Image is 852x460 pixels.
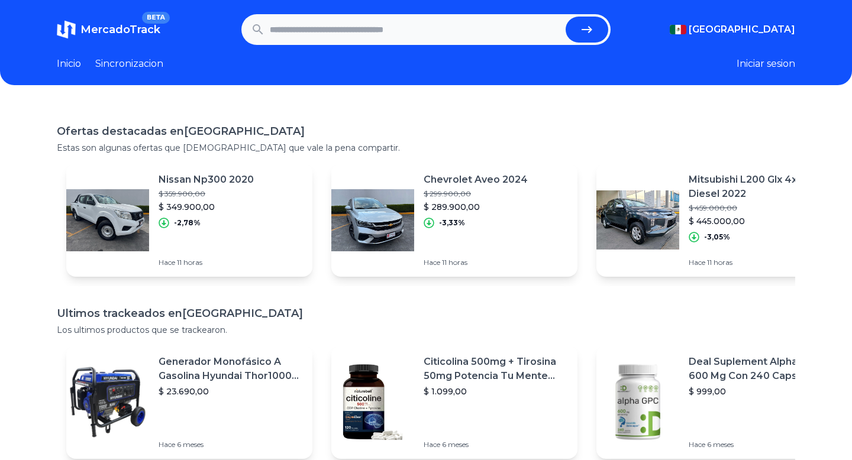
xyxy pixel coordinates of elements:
a: MercadoTrackBETA [57,20,160,39]
p: Mitsubishi L200 Glx 4x4 Diesel 2022 [689,173,833,201]
p: Hace 11 horas [159,258,254,267]
a: Featured imageCiticolina 500mg + Tirosina 50mg Potencia Tu Mente (120caps) Sabor Sin Sabor$ 1.099... [331,345,577,459]
p: -3,33% [439,218,465,228]
p: Citicolina 500mg + Tirosina 50mg Potencia Tu Mente (120caps) Sabor Sin Sabor [424,355,568,383]
a: Featured imageDeal Suplement Alpha Gpc 600 Mg Con 240 Caps. Salud Cerebral Sabor S/n$ 999,00Hace ... [596,345,843,459]
p: $ 299.900,00 [424,189,528,199]
p: Hace 11 horas [689,258,833,267]
p: Hace 6 meses [689,440,833,449]
a: Featured imageMitsubishi L200 Glx 4x4 Diesel 2022$ 459.000,00$ 445.000,00-3,05%Hace 11 horas [596,163,843,277]
button: Iniciar sesion [737,57,795,71]
img: Mexico [670,25,686,34]
p: Estas son algunas ofertas que [DEMOGRAPHIC_DATA] que vale la pena compartir. [57,142,795,154]
p: $ 23.690,00 [159,386,303,397]
p: $ 459.000,00 [689,203,833,213]
p: Nissan Np300 2020 [159,173,254,187]
img: Featured image [596,361,679,443]
h1: Ultimos trackeados en [GEOGRAPHIC_DATA] [57,305,795,322]
p: Hace 6 meses [424,440,568,449]
img: Featured image [331,361,414,443]
a: Featured imageNissan Np300 2020$ 359.900,00$ 349.900,00-2,78%Hace 11 horas [66,163,312,277]
a: Featured imageGenerador Monofásico A Gasolina Hyundai Thor10000 P 11.5 Kw$ 23.690,00Hace 6 meses [66,345,312,459]
a: Featured imageChevrolet Aveo 2024$ 299.900,00$ 289.900,00-3,33%Hace 11 horas [331,163,577,277]
img: Featured image [331,179,414,261]
p: -3,05% [704,232,730,242]
p: $ 359.900,00 [159,189,254,199]
p: Hace 11 horas [424,258,528,267]
a: Inicio [57,57,81,71]
span: MercadoTrack [80,23,160,36]
p: -2,78% [174,218,201,228]
p: $ 999,00 [689,386,833,397]
a: Sincronizacion [95,57,163,71]
p: $ 349.900,00 [159,201,254,213]
p: $ 445.000,00 [689,215,833,227]
p: Hace 6 meses [159,440,303,449]
h1: Ofertas destacadas en [GEOGRAPHIC_DATA] [57,123,795,140]
p: Generador Monofásico A Gasolina Hyundai Thor10000 P 11.5 Kw [159,355,303,383]
img: Featured image [66,361,149,443]
button: [GEOGRAPHIC_DATA] [670,22,795,37]
img: MercadoTrack [57,20,76,39]
img: Featured image [66,179,149,261]
span: BETA [142,12,170,24]
p: Deal Suplement Alpha Gpc 600 Mg Con 240 Caps. Salud Cerebral Sabor S/n [689,355,833,383]
img: Featured image [596,179,679,261]
p: $ 289.900,00 [424,201,528,213]
span: [GEOGRAPHIC_DATA] [689,22,795,37]
p: $ 1.099,00 [424,386,568,397]
p: Chevrolet Aveo 2024 [424,173,528,187]
p: Los ultimos productos que se trackearon. [57,324,795,336]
